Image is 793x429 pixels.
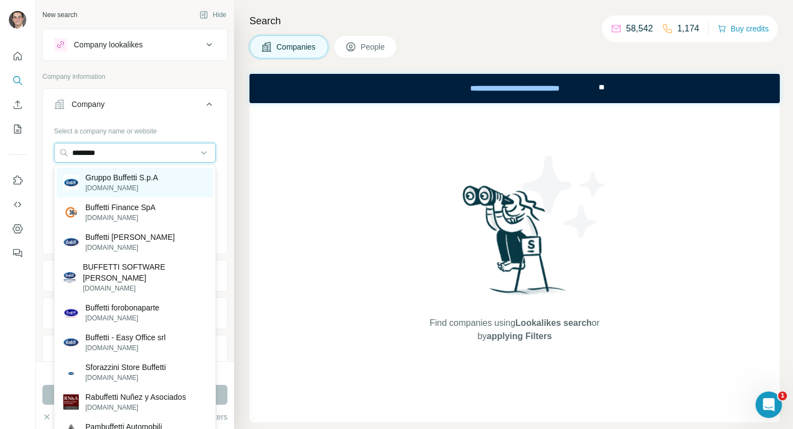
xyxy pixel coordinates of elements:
[42,411,74,422] button: Clear
[42,72,227,82] p: Company information
[85,362,166,373] p: Sforazzini Store Buffetti
[515,318,592,328] span: Lookalikes search
[63,369,79,375] img: Sforazzini Store Buffetti
[72,99,105,110] div: Company
[83,283,207,293] p: [DOMAIN_NAME]
[42,10,77,20] div: New search
[9,119,26,139] button: My lists
[9,243,26,263] button: Feedback
[9,11,26,29] img: Avatar
[487,331,552,341] span: applying Filters
[63,175,79,190] img: Gruppo Buffetti S.p.A
[85,343,166,353] p: [DOMAIN_NAME]
[63,305,79,320] img: Buffetti forobonaparte
[43,262,227,289] button: Industry
[9,195,26,214] button: Use Surfe API
[426,317,602,343] span: Find companies using or by
[515,147,614,246] img: Surfe Illustration - Stars
[85,313,159,323] p: [DOMAIN_NAME]
[85,183,158,193] p: [DOMAIN_NAME]
[63,394,79,410] img: Rabuffetti Nuñez y Asociados
[85,202,155,213] p: Buffetti Finance SpA
[43,300,227,326] button: HQ location
[63,234,79,250] img: Buffetti Soluzioni Ufficio Srl
[718,21,769,36] button: Buy credits
[778,392,787,400] span: 1
[9,95,26,115] button: Enrich CSV
[249,74,780,103] iframe: Banner
[74,39,143,50] div: Company lookalikes
[677,22,699,35] p: 1,174
[192,7,234,23] button: Hide
[361,41,386,52] span: People
[85,243,175,253] p: [DOMAIN_NAME]
[9,170,26,190] button: Use Surfe on LinkedIn
[85,213,155,223] p: [DOMAIN_NAME]
[458,183,572,305] img: Surfe Illustration - Woman searching with binoculars
[85,392,186,403] p: Rabuffetti Nuñez y Asociados
[9,71,26,90] button: Search
[9,46,26,66] button: Quick start
[63,335,79,350] img: Buffetti - Easy Office srl
[85,302,159,313] p: Buffetti forobonaparte
[43,91,227,122] button: Company
[43,31,227,58] button: Company lookalikes
[85,172,158,183] p: Gruppo Buffetti S.p.A
[626,22,653,35] p: 58,542
[85,373,166,383] p: [DOMAIN_NAME]
[54,122,216,136] div: Select a company name or website
[9,219,26,239] button: Dashboard
[276,41,317,52] span: Companies
[63,205,79,220] img: Buffetti Finance SpA
[249,13,780,29] h4: Search
[63,271,76,283] img: BUFFETTI SOFTWARE Abi Salerno
[43,337,227,364] button: Annual revenue ($)
[85,332,166,343] p: Buffetti - Easy Office srl
[85,403,186,412] p: [DOMAIN_NAME]
[83,261,207,283] p: BUFFETTI SOFTWARE [PERSON_NAME]
[85,232,175,243] p: Buffetti [PERSON_NAME]
[756,392,782,418] iframe: Intercom live chat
